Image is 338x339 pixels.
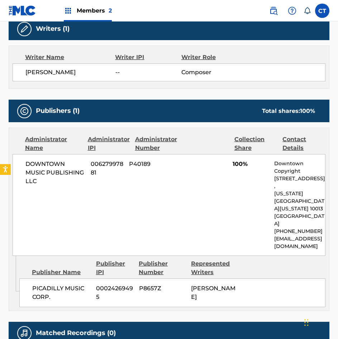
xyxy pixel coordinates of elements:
[274,190,325,213] p: [US_STATE][GEOGRAPHIC_DATA][US_STATE] 10013
[25,135,82,152] div: Administrator Name
[25,160,85,186] span: DOWNTOWN MUSIC PUBLISHING LLC
[20,25,29,33] img: Writers
[234,135,277,152] div: Collection Share
[20,107,29,115] img: Publishers
[304,312,309,333] div: Drag
[304,7,311,14] div: Notifications
[96,259,133,277] div: Publisher IPI
[139,259,186,277] div: Publisher Number
[274,160,325,175] p: Downtown Copyright
[115,68,181,77] span: --
[191,285,235,300] span: [PERSON_NAME]
[91,160,124,177] span: 00627997881
[25,53,115,62] div: Writer Name
[262,107,315,115] div: Total shares:
[135,135,178,152] div: Administrator Number
[32,268,91,277] div: Publisher Name
[191,259,238,277] div: Represented Writers
[285,4,299,18] div: Help
[288,6,296,15] img: help
[274,228,325,235] p: [PHONE_NUMBER]
[20,329,29,338] img: Matched Recordings
[32,284,91,301] span: PICADILLY MUSIC CORP.
[88,135,130,152] div: Administrator IPI
[36,107,80,115] h5: Publishers (1)
[302,305,338,339] iframe: Chat Widget
[139,284,186,293] span: P8657Z
[274,213,325,228] p: [GEOGRAPHIC_DATA]
[266,4,281,18] a: Public Search
[274,175,325,190] p: [STREET_ADDRESS],
[36,329,116,337] h5: Matched Recordings (0)
[9,5,36,16] img: MLC Logo
[25,68,115,77] span: [PERSON_NAME]
[300,108,315,114] span: 100 %
[36,25,70,33] h5: Writers (1)
[282,135,325,152] div: Contact Details
[129,160,174,168] span: P40189
[274,235,325,250] p: [EMAIL_ADDRESS][DOMAIN_NAME]
[181,68,241,77] span: Composer
[181,53,242,62] div: Writer Role
[77,6,112,15] span: Members
[109,7,112,14] span: 2
[96,284,133,301] span: 00024269495
[269,6,278,15] img: search
[315,4,329,18] div: User Menu
[233,160,268,168] span: 100%
[64,6,72,15] img: Top Rightsholders
[115,53,181,62] div: Writer IPI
